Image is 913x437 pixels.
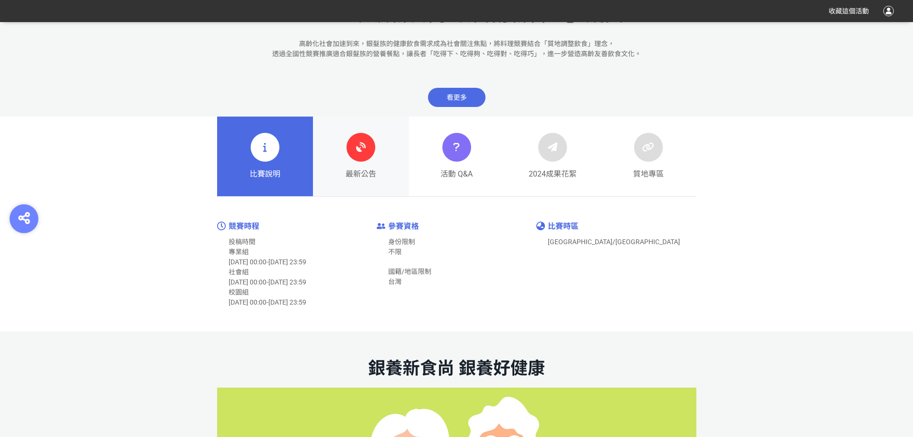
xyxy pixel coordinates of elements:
span: 投稿時間 [229,238,255,246]
a: 最新公告 [313,117,409,196]
span: 比賽說明 [250,168,280,180]
span: [DATE] 23:59 [268,258,306,266]
a: 比賽說明 [217,117,313,196]
span: [DATE] 00:00 [229,258,266,266]
img: icon-timezone.9e564b4.png [536,222,545,230]
span: 身份限制 [388,238,415,246]
a: 質地專區 [601,117,696,196]
span: 競賽時程 [229,222,259,231]
span: 質地專區 [633,168,664,180]
span: 台灣 [388,278,402,285]
img: icon-enter-limit.61bcfae.png [377,223,385,229]
span: 2024成果花絮 [529,168,577,180]
span: 校園組 [229,288,249,296]
span: 活動 Q&A [440,168,473,180]
span: 專業組 [229,248,249,256]
span: 比賽時區 [548,222,578,231]
span: 社會組 [229,268,249,276]
span: 參賽資格 [388,222,419,231]
span: 不限 [388,248,402,256]
span: 收藏這個活動 [829,7,869,15]
img: icon-time.04e13fc.png [217,222,226,230]
a: 活動 Q&A [409,117,505,196]
span: 看更多 [428,88,485,107]
span: 國籍/地區限制 [388,268,431,275]
span: [DATE] 00:00 [229,278,266,286]
span: [DATE] 00:00 [229,298,266,306]
span: [DATE] 23:59 [268,278,306,286]
span: [DATE] 23:59 [268,298,306,306]
a: 2024成果花絮 [505,117,601,196]
strong: 銀養新食尚 銀養好健康 [368,358,545,378]
span: 最新公告 [346,168,376,180]
span: - [266,258,268,266]
span: [GEOGRAPHIC_DATA]/[GEOGRAPHIC_DATA] [548,238,680,246]
span: - [266,278,268,286]
span: - [266,298,268,306]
